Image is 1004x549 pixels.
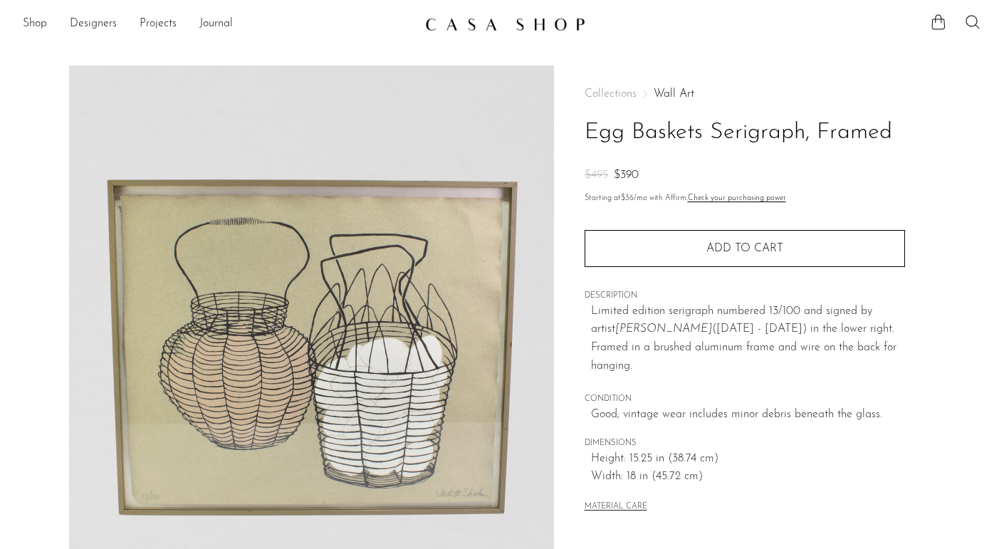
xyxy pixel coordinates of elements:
[23,12,414,36] nav: Desktop navigation
[591,303,905,375] p: Limited edition serigraph numbered 13/100 and signed by artist ([DATE] - [DATE]) in the lower rig...
[585,169,608,181] span: $495
[615,323,712,335] em: [PERSON_NAME]
[585,88,905,100] nav: Breadcrumbs
[654,88,694,100] a: Wall Art
[585,393,905,406] span: CONDITION
[585,502,647,513] button: MATERIAL CARE
[688,194,786,202] a: Check your purchasing power - Learn more about Affirm Financing (opens in modal)
[70,15,117,33] a: Designers
[140,15,177,33] a: Projects
[199,15,233,33] a: Journal
[23,15,47,33] a: Shop
[585,437,905,450] span: DIMENSIONS
[591,450,905,469] span: Height: 15.25 in (38.74 cm)
[591,468,905,486] span: Width: 18 in (45.72 cm)
[706,243,783,254] span: Add to cart
[621,194,634,202] span: $36
[585,290,905,303] span: DESCRIPTION
[585,230,905,267] button: Add to cart
[23,12,414,36] ul: NEW HEADER MENU
[585,88,637,100] span: Collections
[585,192,905,205] p: Starting at /mo with Affirm.
[585,115,905,151] h1: Egg Baskets Serigraph, Framed
[591,406,905,424] span: Good; vintage wear includes minor debris beneath the glass.
[614,169,639,181] span: $390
